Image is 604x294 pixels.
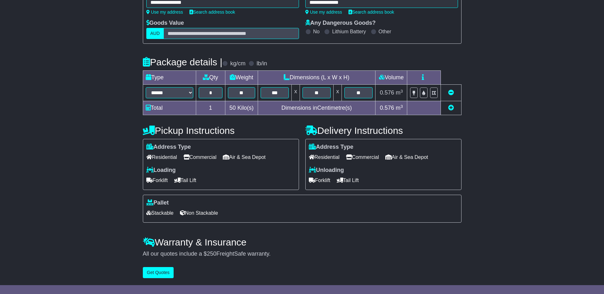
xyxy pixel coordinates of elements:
span: Commercial [346,152,379,162]
label: Other [379,29,391,35]
label: Pallet [146,199,169,206]
label: lb/in [256,60,267,67]
span: Commercial [183,152,216,162]
span: 0.576 [380,105,394,111]
label: No [313,29,320,35]
td: 1 [196,101,225,115]
a: Add new item [448,105,454,111]
button: Get Quotes [143,267,174,278]
span: Residential [309,152,340,162]
td: x [291,85,300,101]
span: Air & Sea Depot [385,152,428,162]
td: Dimensions in Centimetre(s) [258,101,375,115]
label: Goods Value [146,20,184,27]
td: Type [143,71,196,85]
td: Kilo(s) [225,101,258,115]
td: x [334,85,342,101]
h4: Package details | [143,57,222,67]
span: Residential [146,152,177,162]
td: Qty [196,71,225,85]
h4: Delivery Instructions [305,125,461,136]
span: Stackable [146,208,174,218]
span: Tail Lift [174,175,196,185]
td: Weight [225,71,258,85]
td: Total [143,101,196,115]
span: Forklift [146,175,168,185]
span: Forklift [309,175,330,185]
label: Any Dangerous Goods? [305,20,376,27]
label: Loading [146,167,176,174]
div: All our quotes include a $ FreightSafe warranty. [143,251,461,258]
a: Remove this item [448,89,454,96]
td: Dimensions (L x W x H) [258,71,375,85]
label: AUD [146,28,164,39]
label: Address Type [309,144,354,151]
label: Unloading [309,167,344,174]
span: Air & Sea Depot [223,152,266,162]
td: Volume [375,71,407,85]
span: 50 [229,105,236,111]
a: Search address book [189,10,235,15]
span: Tail Lift [337,175,359,185]
a: Use my address [146,10,183,15]
h4: Pickup Instructions [143,125,299,136]
span: 250 [207,251,216,257]
a: Search address book [348,10,394,15]
span: 0.576 [380,89,394,96]
span: m [396,105,403,111]
sup: 3 [401,89,403,94]
span: Non Stackable [180,208,218,218]
h4: Warranty & Insurance [143,237,461,247]
label: Address Type [146,144,191,151]
a: Use my address [305,10,342,15]
sup: 3 [401,104,403,109]
label: kg/cm [230,60,245,67]
span: m [396,89,403,96]
label: Lithium Battery [332,29,366,35]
